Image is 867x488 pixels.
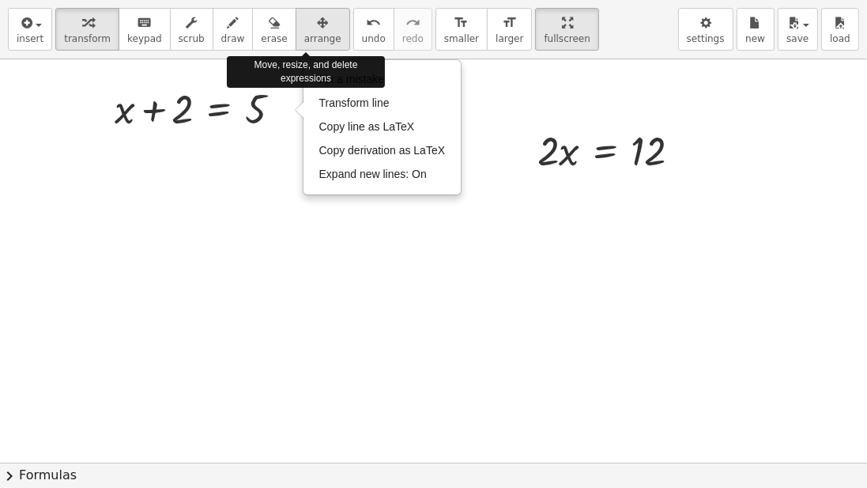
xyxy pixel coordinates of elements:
i: format_size [502,13,517,32]
span: Transform line [319,96,390,109]
span: Expand new lines: On [319,168,427,180]
button: scrub [170,8,213,51]
span: larger [496,33,523,44]
span: insert [17,33,43,44]
button: settings [678,8,733,51]
button: format_sizelarger [487,8,532,51]
i: keyboard [137,13,152,32]
span: settings [687,33,725,44]
span: keypad [127,33,162,44]
button: redoredo [394,8,432,51]
button: load [821,8,859,51]
span: fullscreen [544,33,590,44]
div: Move, resize, and delete expressions [227,56,385,88]
button: keyboardkeypad [119,8,171,51]
span: scrub [179,33,205,44]
span: transform [64,33,111,44]
span: redo [402,33,424,44]
span: draw [221,33,245,44]
span: save [786,33,809,44]
span: arrange [304,33,341,44]
button: fullscreen [535,8,598,51]
i: redo [405,13,420,32]
span: undo [362,33,386,44]
i: format_size [454,13,469,32]
span: erase [261,33,287,44]
button: save [778,8,818,51]
button: new [737,8,775,51]
span: new [745,33,765,44]
button: erase [252,8,296,51]
button: arrange [296,8,350,51]
button: insert [8,8,52,51]
button: format_sizesmaller [435,8,488,51]
button: transform [55,8,119,51]
span: smaller [444,33,479,44]
i: undo [366,13,381,32]
button: undoundo [353,8,394,51]
span: Copy derivation as LaTeX [319,144,446,157]
span: Copy line as LaTeX [319,120,415,133]
span: load [830,33,850,44]
button: draw [213,8,254,51]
